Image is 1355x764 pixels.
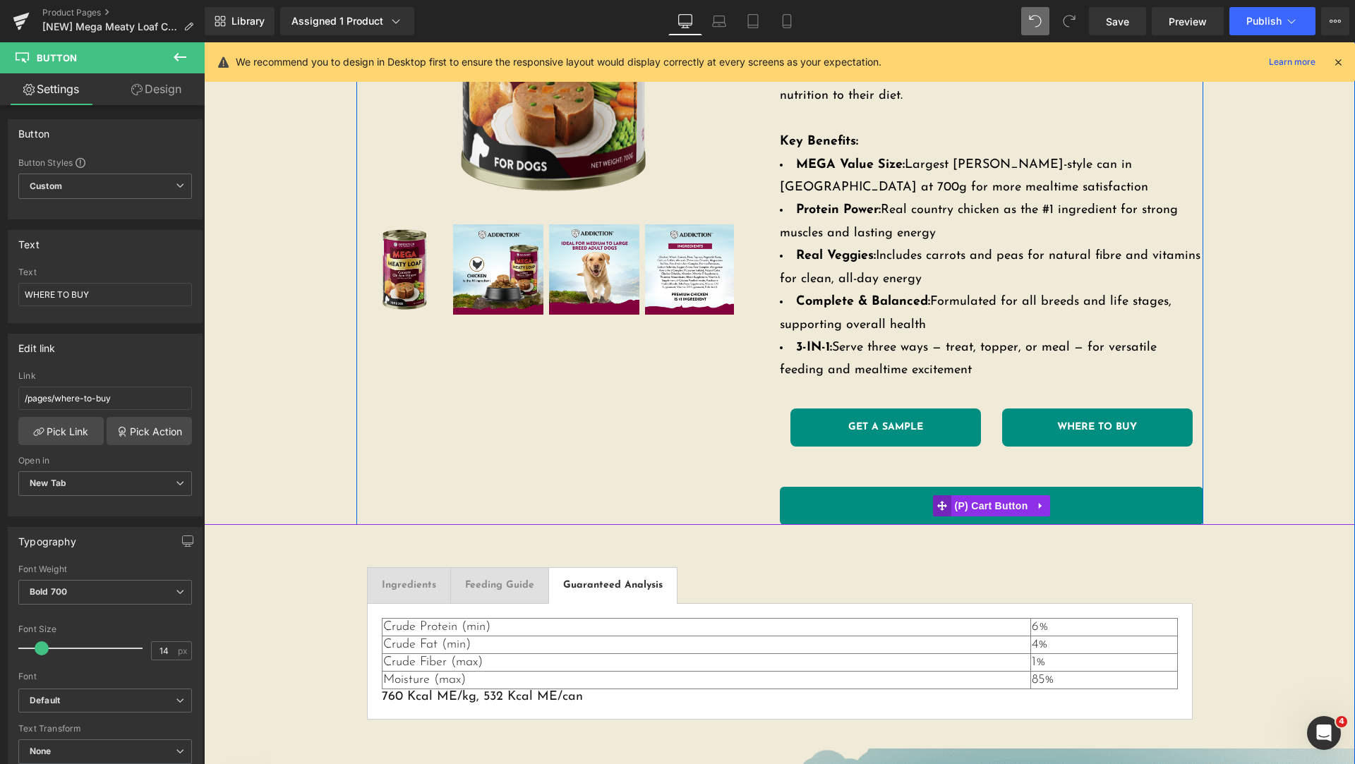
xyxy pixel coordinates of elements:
[178,611,826,629] td: Crude Fiber (max)
[18,456,192,466] div: Open in
[1307,716,1341,750] iframe: Intercom live chat
[1321,7,1349,35] button: More
[644,380,719,390] span: GET A SAMPLE
[42,7,205,18] a: Product Pages
[42,21,178,32] span: [NEW] Mega Meaty Loaf Country Chicken Wet Dog Food
[853,380,933,390] span: WHERE TO BUY
[18,672,192,681] div: Font
[592,116,701,129] strong: MEGA Value Size:
[592,253,726,266] strong: Complete & Balanced:
[154,182,244,280] a: Mega Meaty Loaf Country Chicken Wet Dog Food
[576,202,999,248] li: Includes carrots and peas for natural fibre and vitamins for clean, all-day energy
[291,14,403,28] div: Assigned 1 Product
[576,111,999,157] li: Largest [PERSON_NAME]-style can in [GEOGRAPHIC_DATA] at 700g for more mealtime satisfaction
[798,366,989,404] a: WHERE TO BUY
[592,299,628,312] strong: 3-IN-1:
[236,54,881,70] p: We recommend you to design in Desktop first to ensure the responsive layout would display correct...
[178,646,190,655] span: px
[18,267,192,277] div: Text
[18,334,56,354] div: Edit link
[668,7,702,35] a: Desktop
[592,207,672,220] strong: Real Veggies:
[747,453,827,474] span: (P) Cart Button
[736,7,770,35] a: Tablet
[30,478,66,488] b: New Tab
[826,576,973,593] td: 6%
[18,564,192,574] div: Font Weight
[576,294,999,340] li: Serve three ways — treat, topper, or meal — for versatile feeding and mealtime excitement
[30,586,67,597] b: Bold 700
[1152,7,1224,35] a: Preview
[1229,7,1315,35] button: Publish
[178,576,826,593] td: Crude Protein (min)
[107,417,192,445] a: Pick Action
[576,444,999,483] button: Add To Cart
[826,611,973,629] td: 1%
[441,182,531,280] a: Mega Meaty Loaf Country Chicken Wet Dog Food
[18,120,49,140] div: Button
[770,7,804,35] a: Mobile
[231,15,265,28] span: Library
[18,724,192,734] div: Text Transform
[18,528,76,547] div: Typography
[178,647,974,662] p: 760 Kcal ME/kg, 532 Kcal ME/can
[576,93,654,106] strong: Key Benefits:
[1021,7,1049,35] button: Undo
[592,162,677,174] strong: Protein Power:
[178,593,826,611] td: Crude Fat (min)
[249,182,339,272] img: Mega Meaty Loaf Country Chicken Wet Dog Food
[586,366,777,404] a: GET A SAMPLE
[1055,7,1083,35] button: Redo
[249,182,339,280] a: Mega Meaty Loaf Country Chicken Wet Dog Food
[205,7,275,35] a: New Library
[18,387,192,410] input: https://your-shop.myshopify.com
[18,231,40,250] div: Text
[1106,14,1129,29] span: Save
[154,182,244,272] img: Mega Meaty Loaf Country Chicken Wet Dog Food
[30,695,60,707] i: Default
[828,453,846,474] a: Expand / Collapse
[30,746,52,756] b: None
[30,181,62,193] b: Custom
[18,157,192,168] div: Button Styles
[345,182,435,280] a: Mega Meaty Loaf Country Chicken Wet Dog Food
[826,629,973,646] td: 85%
[37,52,77,63] span: Button
[105,73,207,105] a: Design
[359,538,459,548] strong: Guaranteed Analysis
[576,248,999,294] li: Formulated for all breeds and life stages, supporting overall health
[18,624,192,634] div: Font Size
[261,538,330,548] strong: Feeding Guide
[1336,716,1347,727] span: 4
[826,593,973,611] td: 4%
[702,7,736,35] a: Laptop
[441,182,531,272] img: Mega Meaty Loaf Country Chicken Wet Dog Food
[178,629,826,646] td: Moisture (max)
[345,182,435,272] img: Mega Meaty Loaf Country Chicken Wet Dog Food
[1263,54,1321,71] a: Learn more
[1169,14,1207,29] span: Preview
[18,371,192,381] div: Link
[576,157,999,202] li: Real country chicken as the #1 ingredient for strong muscles and lasting energy
[18,417,104,445] a: Pick Link
[178,538,232,548] strong: Ingredients
[1246,16,1282,27] span: Publish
